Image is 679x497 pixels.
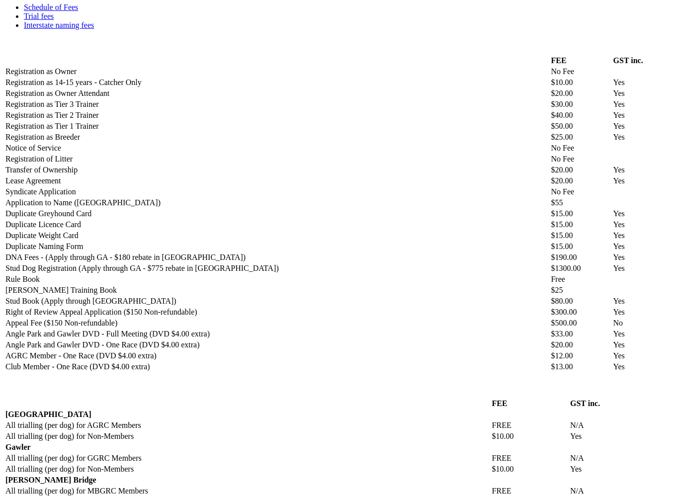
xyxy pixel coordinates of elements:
td: Lease Agreement [5,176,549,186]
td: No Fee [550,154,611,164]
td: Right of Review Appeal Application ($150 Non-refundable) [5,307,549,317]
td: Club Member - One Race (DVD $4.00 extra) [5,362,549,372]
td: All trialling (per dog) for MBGRC Members [5,486,491,496]
a: Schedule of Fees [24,3,78,11]
td: Stud Book (Apply through [GEOGRAPHIC_DATA]) [5,296,549,306]
td: Yes [613,351,674,361]
td: $55 [550,198,611,208]
td: FREE [492,453,569,463]
td: No Fee [550,143,611,153]
td: $190.00 [550,252,611,262]
td: DNA Fees - (Apply through GA - $180 rebate in [GEOGRAPHIC_DATA]) [5,252,549,262]
td: All trialling (per dog) for Non-Members [5,431,491,441]
td: $33.00 [550,329,611,339]
td: FREE [492,420,569,430]
td: Free [550,274,611,284]
strong: FEE [551,56,566,65]
td: Duplicate Naming Form [5,242,549,251]
td: $300.00 [550,307,611,317]
strong: [PERSON_NAME] Bridge [5,476,96,484]
td: Yes [570,431,674,441]
td: Registration as Tier 2 Trainer [5,110,549,120]
td: $30.00 [550,99,611,109]
td: $500.00 [550,318,611,328]
td: Duplicate Greyhound Card [5,209,549,219]
td: Yes [613,307,674,317]
td: Registration as Owner Attendant [5,88,549,98]
td: Appeal Fee ($150 Non-refundable) [5,318,549,328]
td: $25.00 [550,132,611,142]
td: FREE [492,486,569,496]
td: $20.00 [550,340,611,350]
td: Yes [613,242,674,251]
td: Registration as Breeder [5,132,549,142]
td: Syndicate Application [5,187,549,197]
td: Yes [613,110,674,120]
td: $15.00 [550,231,611,241]
td: $40.00 [550,110,611,120]
td: Registration as Tier 1 Trainer [5,121,549,131]
td: $15.00 [550,242,611,251]
td: Yes [613,263,674,273]
td: $10.00 [492,464,569,474]
td: No Fee [550,67,611,77]
td: Transfer of Ownership [5,165,549,175]
td: N/A [570,453,674,463]
td: $80.00 [550,296,611,306]
td: Yes [613,132,674,142]
td: $10.00 [492,431,569,441]
strong: [GEOGRAPHIC_DATA] [5,410,91,418]
td: $15.00 [550,220,611,230]
td: Registration as Tier 3 Trainer [5,99,549,109]
td: All trialling (per dog) for Non-Members [5,464,491,474]
td: Yes [613,362,674,372]
td: Yes [613,176,674,186]
td: $13.00 [550,362,611,372]
td: Yes [613,165,674,175]
td: $20.00 [550,165,611,175]
td: $15.00 [550,209,611,219]
td: $20.00 [550,88,611,98]
td: Yes [613,121,674,131]
strong: Gawler [5,443,31,451]
td: Rule Book [5,274,549,284]
td: Yes [570,464,674,474]
td: Yes [613,99,674,109]
td: Angle Park and Gawler DVD - Full Meeting (DVD $4.00 extra) [5,329,549,339]
td: All trialling (per dog) for AGRC Members [5,420,491,430]
td: Duplicate Weight Card [5,231,549,241]
td: Application to Name ([GEOGRAPHIC_DATA]) [5,198,549,208]
a: Trial fees [24,12,54,20]
td: Yes [613,220,674,230]
td: Yes [613,329,674,339]
td: AGRC Member - One Race (DVD $4.00 extra) [5,351,549,361]
td: Registration as 14-15 years - Catcher Only [5,78,549,87]
td: [PERSON_NAME] Training Book [5,285,549,295]
td: $50.00 [550,121,611,131]
td: $10.00 [550,78,611,87]
td: Yes [613,252,674,262]
td: N/A [570,486,674,496]
td: Registration of Litter [5,154,549,164]
td: Duplicate Licence Card [5,220,549,230]
td: Yes [613,231,674,241]
td: Notice of Service [5,143,549,153]
td: Yes [613,78,674,87]
td: Yes [613,340,674,350]
td: Stud Dog Registration (Apply through GA - $775 rebate in [GEOGRAPHIC_DATA]) [5,263,549,273]
td: All trialling (per dog) for GGRC Members [5,453,491,463]
td: Angle Park and Gawler DVD - One Race (DVD $4.00 extra) [5,340,549,350]
td: $25 [550,285,611,295]
td: N/A [570,420,674,430]
a: Interstate naming fees [24,21,94,29]
td: Yes [613,209,674,219]
td: $12.00 [550,351,611,361]
strong: GST inc. [570,399,600,408]
td: Registration as Owner [5,67,549,77]
td: Yes [613,296,674,306]
td: No [613,318,674,328]
td: $1300.00 [550,263,611,273]
strong: GST inc. [613,56,643,65]
td: No Fee [550,187,611,197]
strong: FEE [492,399,508,408]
